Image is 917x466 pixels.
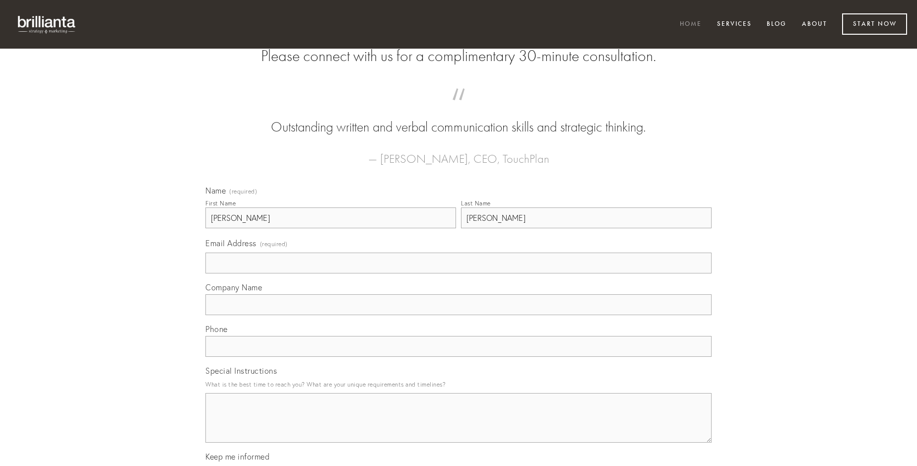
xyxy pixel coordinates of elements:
[461,200,491,207] div: Last Name
[711,16,758,33] a: Services
[205,238,257,248] span: Email Address
[10,10,84,39] img: brillianta - research, strategy, marketing
[221,98,696,118] span: “
[760,16,793,33] a: Blog
[221,98,696,137] blockquote: Outstanding written and verbal communication skills and strategic thinking.
[229,189,257,195] span: (required)
[205,282,262,292] span: Company Name
[205,200,236,207] div: First Name
[205,378,712,391] p: What is the best time to reach you? What are your unique requirements and timelines?
[205,452,269,462] span: Keep me informed
[205,47,712,66] h2: Please connect with us for a complimentary 30-minute consultation.
[205,366,277,376] span: Special Instructions
[205,324,228,334] span: Phone
[795,16,834,33] a: About
[842,13,907,35] a: Start Now
[205,186,226,196] span: Name
[673,16,708,33] a: Home
[221,137,696,169] figcaption: — [PERSON_NAME], CEO, TouchPlan
[260,237,288,251] span: (required)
